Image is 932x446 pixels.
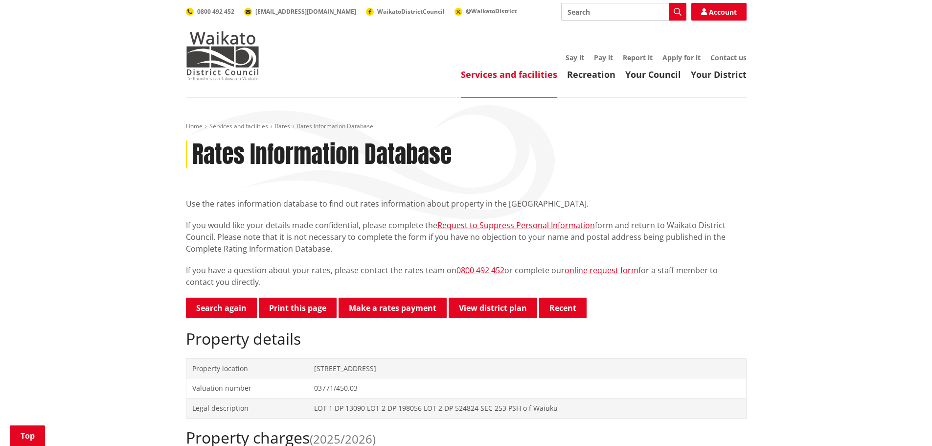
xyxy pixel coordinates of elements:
p: If you have a question about your rates, please contact the rates team on or complete our for a s... [186,264,747,288]
a: Recreation [567,69,615,80]
a: Your District [691,69,747,80]
a: Services and facilities [461,69,557,80]
a: Top [10,425,45,446]
img: Waikato District Council - Te Kaunihera aa Takiwaa o Waikato [186,31,259,80]
a: Search again [186,298,257,318]
button: Recent [539,298,587,318]
a: Your Council [625,69,681,80]
a: 0800 492 452 [186,7,234,16]
a: Rates [275,122,290,130]
span: WaikatoDistrictCouncil [377,7,445,16]
span: Rates Information Database [297,122,373,130]
a: Account [691,3,747,21]
a: Services and facilities [209,122,268,130]
td: LOT 1 DP 13090 LOT 2 DP 198056 LOT 2 DP 524824 SEC 253 PSH o f Waiuku [308,398,746,418]
span: 0800 492 452 [197,7,234,16]
p: If you would like your details made confidential, please complete the form and return to Waikato ... [186,219,747,255]
input: Search input [561,3,686,21]
td: Property location [186,358,308,378]
button: Print this page [259,298,337,318]
a: Home [186,122,203,130]
a: @WaikatoDistrict [455,7,517,15]
h1: Rates Information Database [192,141,452,169]
td: Legal description [186,398,308,418]
a: 0800 492 452 [456,265,504,276]
a: online request form [565,265,638,276]
a: View district plan [449,298,537,318]
a: Request to Suppress Personal Information [437,220,595,231]
a: Contact us [710,53,747,62]
td: Valuation number [186,378,308,399]
a: Apply for it [662,53,701,62]
a: Report it [623,53,653,62]
nav: breadcrumb [186,122,747,131]
a: [EMAIL_ADDRESS][DOMAIN_NAME] [244,7,356,16]
p: Use the rates information database to find out rates information about property in the [GEOGRAPHI... [186,198,747,210]
a: Say it [566,53,584,62]
span: @WaikatoDistrict [466,7,517,15]
td: [STREET_ADDRESS] [308,358,746,378]
a: Make a rates payment [339,298,447,318]
h2: Property details [186,329,747,348]
a: Pay it [594,53,613,62]
td: 03771/450.03 [308,378,746,399]
a: WaikatoDistrictCouncil [366,7,445,16]
span: [EMAIL_ADDRESS][DOMAIN_NAME] [255,7,356,16]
